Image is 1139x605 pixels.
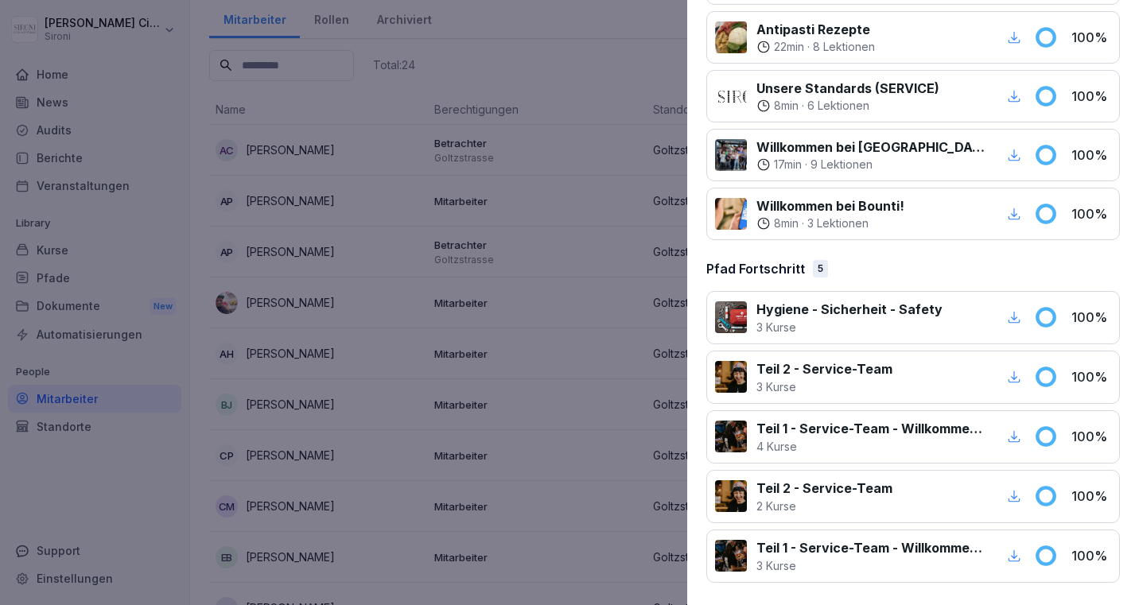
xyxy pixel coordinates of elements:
[1071,87,1111,106] p: 100 %
[756,319,943,335] p: 3 Kurse
[756,557,985,574] p: 3 Kurse
[756,157,985,173] div: ·
[756,39,875,55] div: ·
[756,359,892,378] p: Teil 2 - Service-Team
[756,479,892,498] p: Teil 2 - Service-Team
[774,98,799,114] p: 8 min
[756,498,892,514] p: 2 Kurse
[1071,367,1111,386] p: 100 %
[756,538,985,557] p: Teil 1 - Service-Team - Willkommen bei [GEOGRAPHIC_DATA]
[756,215,904,231] div: ·
[774,215,799,231] p: 8 min
[774,39,804,55] p: 22 min
[1071,145,1111,165] p: 100 %
[807,215,869,231] p: 3 Lektionen
[811,157,873,173] p: 9 Lektionen
[756,196,904,215] p: Willkommen bei Bounti!
[756,300,943,319] p: Hygiene - Sicherheit - Safety
[1071,204,1111,223] p: 100 %
[1071,487,1111,506] p: 100 %
[813,260,828,277] div: 5
[756,419,985,438] p: Teil 1 - Service-Team - Willkommen bei [GEOGRAPHIC_DATA]
[813,39,875,55] p: 8 Lektionen
[756,98,939,114] div: ·
[807,98,869,114] p: 6 Lektionen
[1071,546,1111,565] p: 100 %
[756,378,892,395] p: 3 Kurse
[756,438,985,455] p: 4 Kurse
[1071,308,1111,327] p: 100 %
[756,20,875,39] p: Antipasti Rezepte
[756,79,939,98] p: Unsere Standards (SERVICE)
[1071,427,1111,446] p: 100 %
[756,138,985,157] p: Willkommen bei [GEOGRAPHIC_DATA]
[706,259,805,278] p: Pfad Fortschritt
[774,157,802,173] p: 17 min
[1071,28,1111,47] p: 100 %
